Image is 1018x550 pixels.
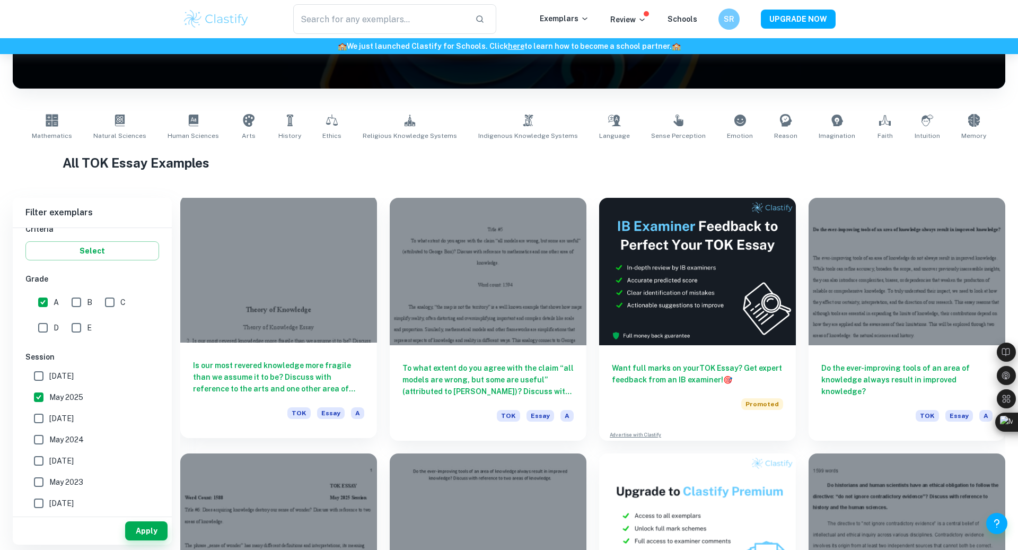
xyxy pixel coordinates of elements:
[599,198,796,345] img: Thumbnail
[599,198,796,441] a: Want full marks on yourTOK Essay? Get expert feedback from an IB examiner!PromotedAdvertise with ...
[761,10,836,29] button: UPGRADE NOW
[25,273,159,285] h6: Grade
[49,413,74,424] span: [DATE]
[540,13,589,24] p: Exemplars
[49,455,74,467] span: [DATE]
[322,131,341,141] span: Ethics
[49,434,84,446] span: May 2024
[979,410,993,422] span: A
[610,431,661,439] a: Advertise with Clastify
[54,322,59,334] span: D
[351,407,364,419] span: A
[819,131,855,141] span: Imagination
[774,131,797,141] span: Reason
[723,13,735,25] h6: SR
[87,322,92,334] span: E
[125,521,168,540] button: Apply
[2,40,1016,52] h6: We just launched Clastify for Schools. Click to learn how to become a school partner.
[242,131,256,141] span: Arts
[54,296,59,308] span: A
[168,131,219,141] span: Human Sciences
[668,15,697,23] a: Schools
[25,223,159,235] h6: Criteria
[25,241,159,260] button: Select
[986,513,1007,534] button: Help and Feedback
[287,407,311,419] span: TOK
[49,370,74,382] span: [DATE]
[478,131,578,141] span: Indigenous Knowledge Systems
[25,351,159,363] h6: Session
[93,131,146,141] span: Natural Sciences
[278,131,301,141] span: History
[915,131,940,141] span: Intuition
[63,153,956,172] h1: All TOK Essay Examples
[809,198,1005,441] a: Do the ever-improving tools of an area of knowledge always result in improved knowledge?TOKEssayA
[718,8,740,30] button: SR
[32,131,72,141] span: Mathematics
[651,131,706,141] span: Sense Perception
[49,476,83,488] span: May 2023
[49,497,74,509] span: [DATE]
[87,296,92,308] span: B
[961,131,986,141] span: Memory
[612,362,783,386] h6: Want full marks on your TOK Essay ? Get expert feedback from an IB examiner!
[390,198,586,441] a: To what extent do you agree with the claim “all models are wrong, but some are useful” (attribute...
[560,410,574,422] span: A
[293,4,467,34] input: Search for any exemplars...
[877,131,893,141] span: Faith
[49,391,83,403] span: May 2025
[363,131,457,141] span: Religious Knowledge Systems
[821,362,993,397] h6: Do the ever-improving tools of an area of knowledge always result in improved knowledge?
[508,42,524,50] a: here
[13,198,172,228] h6: Filter exemplars
[182,8,250,30] img: Clastify logo
[672,42,681,50] span: 🏫
[120,296,126,308] span: C
[317,407,345,419] span: Essay
[193,360,364,395] h6: Is our most revered knowledge more fragile than we assume it to be? Discuss with reference to the...
[723,376,732,384] span: 🎯
[402,362,574,397] h6: To what extent do you agree with the claim “all models are wrong, but some are useful” (attribute...
[945,410,973,422] span: Essay
[497,410,520,422] span: TOK
[338,42,347,50] span: 🏫
[727,131,753,141] span: Emotion
[916,410,939,422] span: TOK
[526,410,554,422] span: Essay
[610,14,646,25] p: Review
[180,198,377,441] a: Is our most revered knowledge more fragile than we assume it to be? Discuss with reference to the...
[741,398,783,410] span: Promoted
[599,131,630,141] span: Language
